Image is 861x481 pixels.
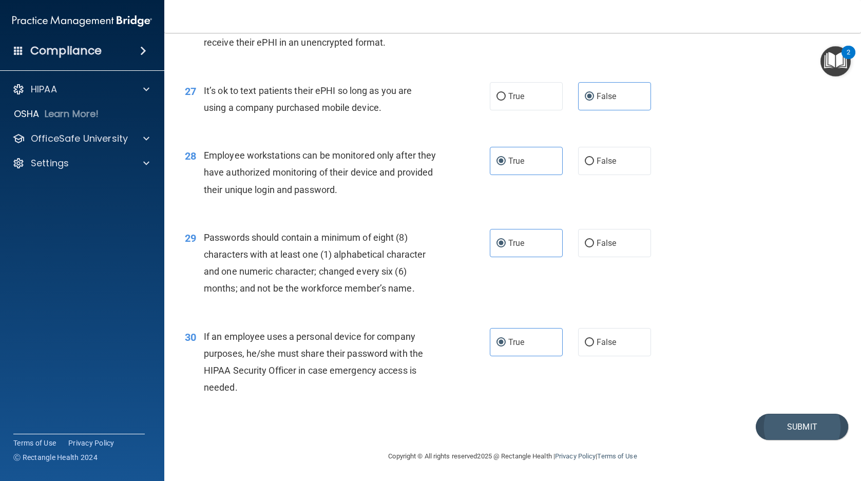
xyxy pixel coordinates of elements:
a: Privacy Policy [555,452,596,460]
span: 27 [185,85,196,98]
input: True [496,240,506,247]
span: Passwords should contain a minimum of eight (8) characters with at least one (1) alphabetical cha... [204,232,426,294]
span: False [597,91,617,101]
input: False [585,93,594,101]
input: True [496,158,506,165]
input: False [585,240,594,247]
span: True [508,337,524,347]
a: Terms of Use [597,452,637,460]
a: HIPAA [12,83,149,95]
button: Open Resource Center, 2 new notifications [820,46,851,76]
div: Copyright © All rights reserved 2025 @ Rectangle Health | | [326,440,700,473]
input: True [496,339,506,347]
p: Learn More! [45,108,99,120]
button: Submit [756,414,848,440]
h4: Compliance [30,44,102,58]
a: Privacy Policy [68,438,114,448]
a: Settings [12,157,149,169]
p: OfficeSafe University [31,132,128,145]
span: False [597,156,617,166]
span: False [597,337,617,347]
span: True [508,91,524,101]
img: PMB logo [12,11,152,31]
input: True [496,93,506,101]
a: Terms of Use [13,438,56,448]
span: It’s ok to text patients their ePHI so long as you are using a company purchased mobile device. [204,85,412,113]
span: If an employee uses a personal device for company purposes, he/she must share their password with... [204,331,423,393]
span: False [597,238,617,248]
p: OSHA [14,108,40,120]
span: True [508,156,524,166]
span: Ⓒ Rectangle Health 2024 [13,452,98,463]
p: Settings [31,157,69,169]
span: 30 [185,331,196,343]
span: True [508,238,524,248]
span: Employee workstations can be monitored only after they have authorized monitoring of their device... [204,150,436,195]
span: 28 [185,150,196,162]
a: OfficeSafe University [12,132,149,145]
p: HIPAA [31,83,57,95]
input: False [585,158,594,165]
div: 2 [847,52,850,66]
input: False [585,339,594,347]
span: 29 [185,232,196,244]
